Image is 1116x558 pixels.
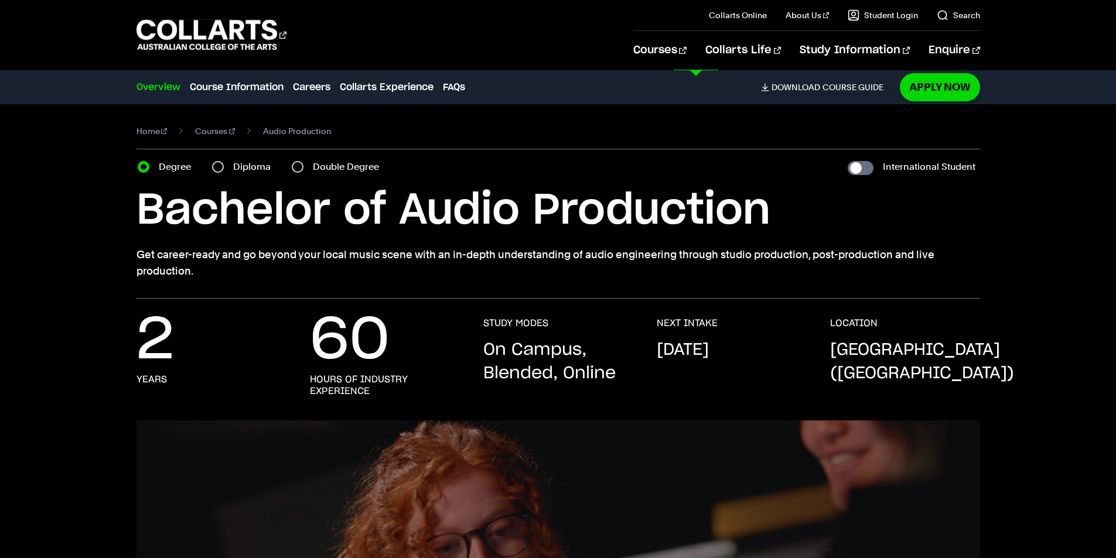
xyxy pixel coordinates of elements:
h3: LOCATION [830,317,878,329]
span: Download [772,82,820,93]
p: 60 [310,317,390,364]
a: Collarts Life [705,31,781,70]
h3: STUDY MODES [483,317,548,329]
h1: Bachelor of Audio Production [136,184,980,237]
p: Get career-ready and go beyond your local music scene with an in-depth understanding of audio eng... [136,247,980,279]
a: Courses [633,31,687,70]
a: Study Information [800,31,910,70]
a: Careers [293,80,330,94]
p: 2 [136,317,174,364]
a: Apply Now [900,73,980,101]
a: Home [136,123,168,139]
div: Go to homepage [136,18,286,52]
h3: NEXT INTAKE [657,317,718,329]
a: Search [937,9,980,21]
label: International Student [883,159,975,175]
a: Student Login [848,9,918,21]
a: Courses [195,123,235,139]
p: [DATE] [657,338,709,362]
a: Enquire [929,31,980,70]
h3: Hours of Industry Experience [310,374,460,397]
a: DownloadCourse Guide [761,82,893,93]
label: Diploma [233,159,278,175]
a: About Us [786,9,829,21]
p: On Campus, Blended, Online [483,338,633,385]
a: FAQs [443,80,465,94]
label: Degree [159,159,198,175]
a: Collarts Online [709,9,767,21]
label: Double Degree [313,159,386,175]
h3: Years [136,374,167,385]
p: [GEOGRAPHIC_DATA] ([GEOGRAPHIC_DATA]) [830,338,1014,385]
a: Collarts Experience [340,80,434,94]
a: Course Information [190,80,284,94]
a: Overview [136,80,180,94]
span: Audio Production [263,123,331,139]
